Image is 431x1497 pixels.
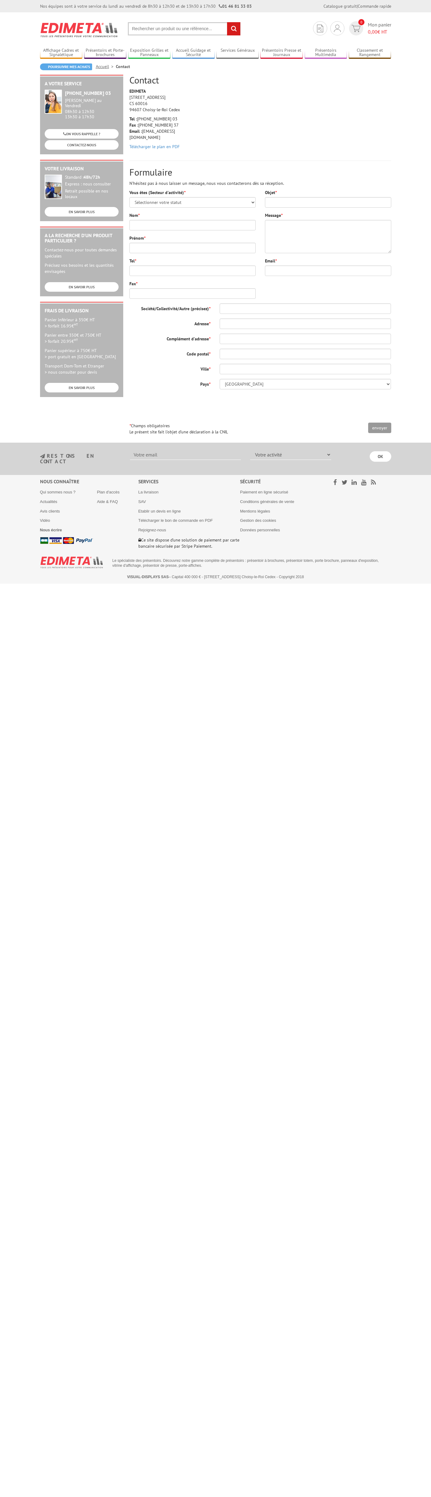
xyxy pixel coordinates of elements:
[240,518,276,523] a: Gestion des cookies
[265,212,283,218] label: Message
[129,423,391,435] p: Champs obligatoires Le présent site fait l'objet d'une déclaration à la CNIL
[97,499,118,504] a: Aide & FAQ
[45,81,119,87] h2: A votre service
[298,394,391,418] iframe: reCAPTCHA
[240,528,280,532] a: Données personnelles
[265,189,277,196] label: Objet
[323,3,357,9] a: Catalogue gratuit
[125,318,215,327] label: Adresse
[349,48,391,58] a: Classement et Rangement
[317,25,323,32] img: devis rapide
[240,499,294,504] a: Conditions générales de vente
[129,88,188,113] p: [STREET_ADDRESS] CS 60016 94607 Choisy-le-Roi Cedex
[45,166,119,172] h2: Votre livraison
[240,509,270,513] a: Mentions légales
[45,339,78,344] span: > forfait 20.95€
[358,19,364,25] span: 0
[45,282,119,292] a: EN SAVOIR PLUS
[127,575,169,579] strong: VISUAL-DISPLAYS SAS
[129,116,188,140] p: [PHONE_NUMBER] 03 [PHONE_NUMBER] 37 [EMAIL_ADDRESS][DOMAIN_NAME]
[45,347,119,360] p: Panier supérieur à 750€ HT
[129,189,185,196] label: Vous êtes (Secteur d'activité)
[334,25,341,32] img: devis rapide
[116,63,130,70] li: Contact
[368,21,391,35] span: Mon panier
[138,490,159,494] a: La livraison
[45,363,119,375] p: Transport Dom-Tom et Etranger
[323,3,391,9] div: |
[65,90,111,96] strong: [PHONE_NUMBER] 03
[128,22,241,35] input: Rechercher un produit ou une référence...
[40,490,76,494] a: Qui sommes nous ?
[129,128,142,134] strong: Email :
[240,478,317,485] div: Sécurité
[40,509,60,513] a: Avis clients
[348,21,391,35] a: devis rapide 0 Mon panier 0,00€ HT
[129,235,145,241] label: Prénom
[172,48,215,58] a: Accueil Guidage et Sécurité
[74,322,78,327] sup: HT
[45,129,119,139] a: ON VOUS RAPPELLE ?
[45,323,78,329] span: > forfait 16.95€
[45,354,116,359] span: > port gratuit en [GEOGRAPHIC_DATA]
[368,28,391,35] span: € HT
[125,349,215,357] label: Code postal
[45,175,62,199] img: widget-livraison.jpg
[129,116,137,122] strong: Tel :
[40,453,121,464] h3: restons en contact
[125,364,215,372] label: Ville
[83,174,100,180] strong: 48h/72h
[45,332,119,344] p: Panier entre 350€ et 750€ HT
[368,423,391,433] input: envoyer
[40,63,92,70] a: Poursuivre mes achats
[138,478,240,485] div: Services
[129,88,146,94] strong: EDIMETA
[40,478,138,485] div: Nous connaître
[40,528,62,532] a: Nous écrire
[240,490,288,494] a: Paiement en ligne sécurisé
[40,499,57,504] a: Actualités
[138,499,146,504] a: SAV
[129,122,138,128] strong: Fax :
[129,180,391,186] p: N'hésitez pas à nous laisser un message, nous vous contacterons dès sa réception.
[129,167,391,177] h2: Formulaire
[129,281,137,287] label: Fax
[45,140,119,150] a: CONTACTEZ-NOUS
[138,528,166,532] a: Rejoignez-nous
[125,334,215,342] label: Complément d'adresse
[45,247,119,259] p: Contactez-nous pour toutes demandes spéciales
[65,189,119,200] div: Retrait possible en nos locaux
[128,48,171,58] a: Exposition Grilles et Panneaux
[97,490,120,494] a: Plan d'accès
[138,537,240,549] p: Ce site dispose d’une solution de paiement par carte bancaire sécurisée par Stripe Paiement.
[40,18,119,41] img: Edimeta
[40,48,83,58] a: Affichage Cadres et Signalétique
[352,25,360,32] img: devis rapide
[125,303,215,312] label: Société/Collectivité/Autre (précisez)
[265,258,277,264] label: Email
[65,98,119,119] div: 08h30 à 12h30 13h30 à 17h30
[216,48,259,58] a: Services Généraux
[138,518,213,523] a: Télécharger le bon de commande en PDF
[227,22,240,35] input: rechercher
[40,518,50,523] a: Vidéo
[45,308,119,314] h2: Frais de Livraison
[84,48,127,58] a: Présentoirs et Porte-brochures
[368,29,377,35] span: 0,00
[138,509,181,513] a: Etablir un devis en ligne
[65,181,119,187] div: Express : nous consulter
[65,98,119,108] div: [PERSON_NAME] au Vendredi
[305,48,347,58] a: Présentoirs Multimédia
[45,369,97,375] span: > nous consulter pour devis
[129,75,391,85] h2: Contact
[130,449,241,460] input: Votre email
[74,338,78,342] sup: HT
[129,144,180,149] a: Télécharger le plan en PDF
[45,207,119,217] a: EN SAVOIR PLUS
[370,451,391,462] input: OK
[96,64,116,69] a: Accueil
[129,212,140,218] label: Nom
[358,3,391,9] a: Commande rapide
[129,258,136,264] label: Tel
